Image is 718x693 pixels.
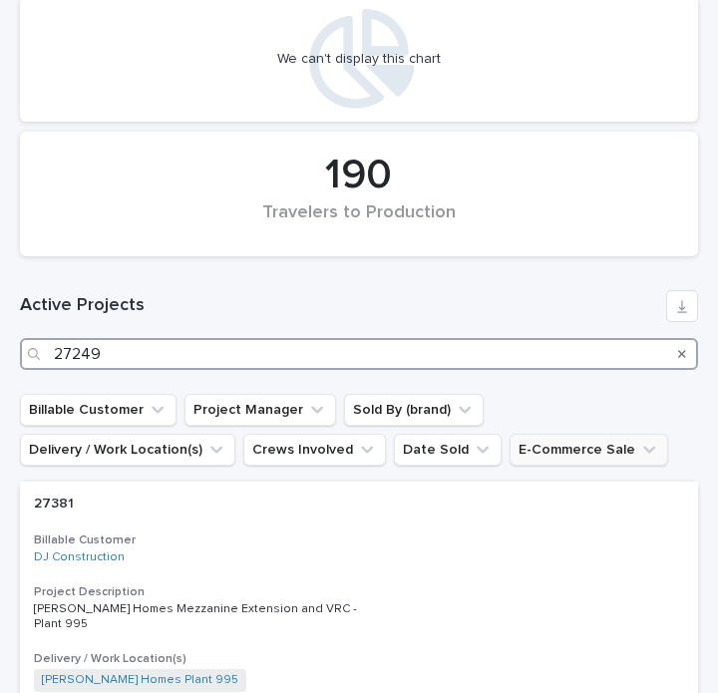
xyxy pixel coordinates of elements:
[54,151,664,200] div: 190
[34,584,684,600] h3: Project Description
[34,651,684,667] h3: Delivery / Work Location(s)
[34,602,383,631] p: [PERSON_NAME] Homes Mezzanine Extension and VRC - Plant 995
[42,673,238,687] a: [PERSON_NAME] Homes Plant 995
[34,550,125,564] a: DJ Construction
[20,394,177,426] button: Billable Customer
[277,51,441,68] div: We can't display this chart
[34,492,78,513] p: 27381
[20,294,658,318] h1: Active Projects
[243,434,386,466] button: Crews Involved
[20,434,235,466] button: Delivery / Work Location(s)
[184,394,336,426] button: Project Manager
[34,532,684,548] h3: Billable Customer
[54,202,664,244] div: Travelers to Production
[394,434,502,466] button: Date Sold
[344,394,484,426] button: Sold By (brand)
[510,434,668,466] button: E-Commerce Sale
[20,338,698,370] input: Search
